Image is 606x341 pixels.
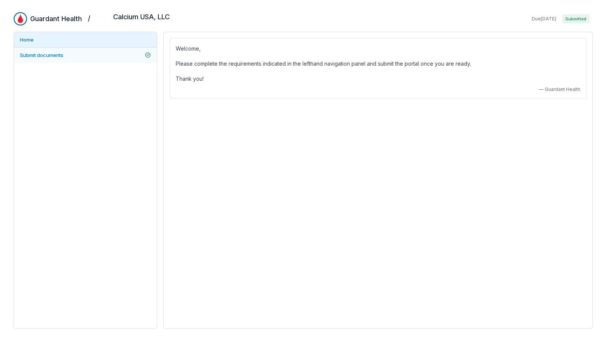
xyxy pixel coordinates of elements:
p: Thank you! [176,74,580,83]
a: Submit documents [14,48,157,63]
span: Submit documents [20,52,63,58]
h2: Guardant Health [30,14,82,24]
p: Welcome, [176,44,580,53]
h2: Calcium USA, LLC [113,12,170,22]
p: Please complete the requirements indicated in the lefthand navigation panel and submit the portal... [176,59,580,68]
span: Submitted [562,14,589,23]
span: — [539,86,543,92]
span: Due [DATE] [532,16,556,22]
h2: / [88,12,91,23]
span: Guardant Health [545,86,580,92]
a: Home [14,32,157,47]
